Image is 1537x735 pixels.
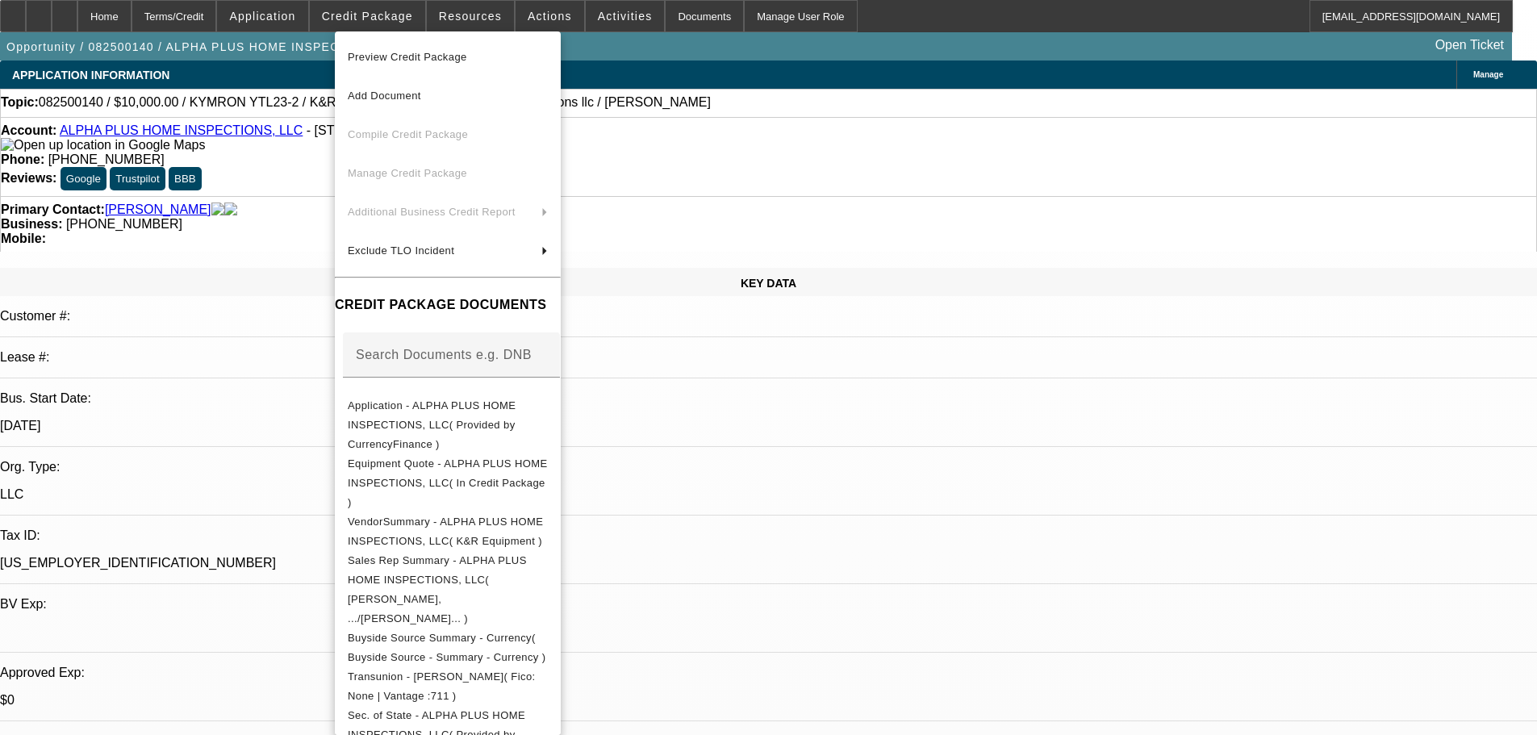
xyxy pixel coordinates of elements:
[356,348,532,361] mat-label: Search Documents e.g. DNB
[348,670,536,702] span: Transunion - [PERSON_NAME]( Fico: None | Vantage :711 )
[348,244,454,257] span: Exclude TLO Incident
[348,554,527,624] span: Sales Rep Summary - ALPHA PLUS HOME INSPECTIONS, LLC( [PERSON_NAME], .../[PERSON_NAME]... )
[348,457,548,508] span: Equipment Quote - ALPHA PLUS HOME INSPECTIONS, LLC( In Credit Package )
[335,629,561,667] button: Buyside Source Summary - Currency( Buyside Source - Summary - Currency )
[335,551,561,629] button: Sales Rep Summary - ALPHA PLUS HOME INSPECTIONS, LLC( Rustebakke, .../O'Connor, K... )
[348,399,516,450] span: Application - ALPHA PLUS HOME INSPECTIONS, LLC( Provided by CurrencyFinance )
[335,454,561,512] button: Equipment Quote - ALPHA PLUS HOME INSPECTIONS, LLC( In Credit Package )
[348,632,545,663] span: Buyside Source Summary - Currency( Buyside Source - Summary - Currency )
[348,90,421,102] span: Add Document
[348,516,543,547] span: VendorSummary - ALPHA PLUS HOME INSPECTIONS, LLC( K&R Equipment )
[335,295,561,315] h4: CREDIT PACKAGE DOCUMENTS
[335,512,561,551] button: VendorSummary - ALPHA PLUS HOME INSPECTIONS, LLC( K&R Equipment )
[348,51,467,63] span: Preview Credit Package
[335,396,561,454] button: Application - ALPHA PLUS HOME INSPECTIONS, LLC( Provided by CurrencyFinance )
[335,667,561,706] button: Transunion - Wooding, Harold( Fico: None | Vantage :711 )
